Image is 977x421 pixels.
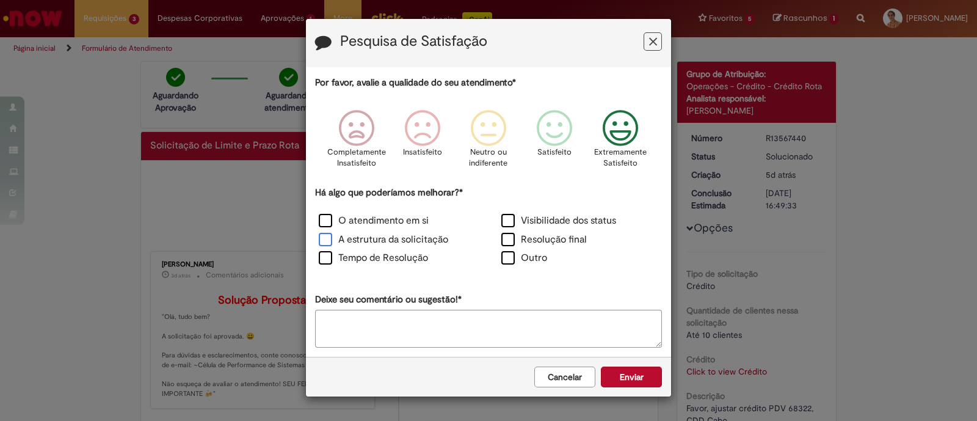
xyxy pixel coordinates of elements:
p: Completamente Insatisfeito [327,147,386,169]
p: Satisfeito [537,147,572,158]
p: Extremamente Satisfeito [594,147,647,169]
label: Resolução final [501,233,587,247]
div: Satisfeito [523,101,586,185]
p: Insatisfeito [403,147,442,158]
button: Cancelar [534,367,595,387]
label: O atendimento em si [319,214,429,228]
label: Por favor, avalie a qualidade do seu atendimento* [315,76,516,89]
div: Há algo que poderíamos melhorar?* [315,186,662,269]
label: Tempo de Resolução [319,251,428,265]
label: Visibilidade dos status [501,214,616,228]
label: Deixe seu comentário ou sugestão!* [315,293,462,306]
p: Neutro ou indiferente [467,147,510,169]
div: Extremamente Satisfeito [589,101,652,185]
label: A estrutura da solicitação [319,233,448,247]
div: Insatisfeito [391,101,454,185]
label: Outro [501,251,547,265]
div: Completamente Insatisfeito [325,101,387,185]
label: Pesquisa de Satisfação [340,34,487,49]
div: Neutro ou indiferente [457,101,520,185]
button: Enviar [601,367,662,387]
